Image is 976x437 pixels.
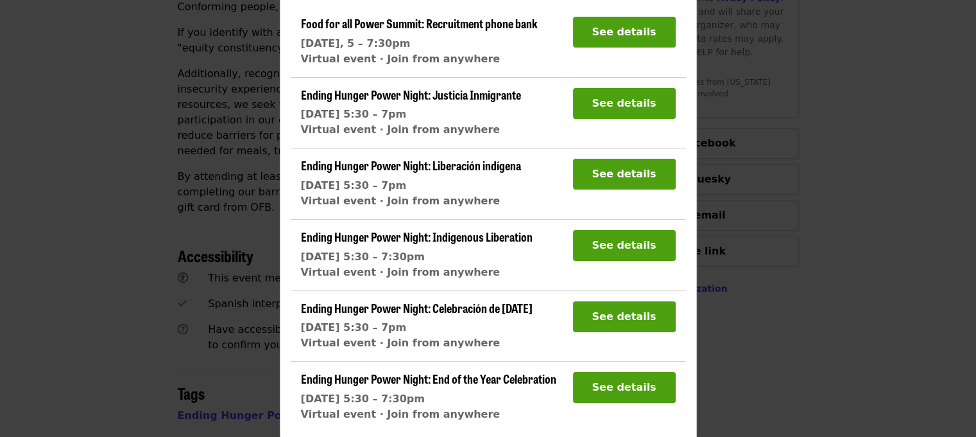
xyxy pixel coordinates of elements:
div: [DATE] 5:30 – 7pm [301,178,521,193]
a: Ending Hunger Power Night: Celebración de [DATE][DATE] 5:30 – 7pmVirtual event · Join from anywhere [301,301,533,352]
a: Food for all Power Summit: Recruitment phone bank[DATE], 5 – 7:30pmVirtual event · Join from anyw... [301,17,538,67]
a: Ending Hunger Power Night: Indigenous Liberation[DATE] 5:30 – 7:30pmVirtual event · Join from any... [301,230,533,280]
a: See details [573,97,676,109]
div: [DATE] 5:30 – 7:30pm [301,391,556,407]
div: Virtual event · Join from anywhere [301,193,521,209]
div: Virtual event · Join from anywhere [301,407,556,422]
span: Ending Hunger Power Night: Liberación indígena [301,157,521,174]
a: Ending Hunger Power Night: Liberación indígena[DATE] 5:30 – 7pmVirtual event · Join from anywhere [301,159,521,209]
button: See details [573,230,676,261]
a: See details [573,381,676,393]
a: Ending Hunger Power Night: End of the Year Celebration[DATE] 5:30 – 7:30pmVirtual event · Join fr... [301,372,556,422]
div: Virtual event · Join from anywhere [301,51,538,67]
div: Virtual event · Join from anywhere [301,122,521,138]
div: Virtual event · Join from anywhere [301,335,533,351]
div: [DATE], 5 – 7:30pm [301,36,538,51]
button: See details [573,372,676,403]
a: See details [573,310,676,323]
a: See details [573,239,676,251]
div: Virtual event · Join from anywhere [301,265,533,280]
div: [DATE] 5:30 – 7:30pm [301,249,533,265]
span: Food for all Power Summit: Recruitment phone bank [301,15,538,31]
div: [DATE] 5:30 – 7pm [301,320,533,335]
button: See details [573,88,676,119]
span: Ending Hunger Power Night: Justicia Inmigrante [301,86,521,103]
span: Ending Hunger Power Night: End of the Year Celebration [301,370,556,387]
button: See details [573,159,676,190]
button: See details [573,17,676,48]
a: Ending Hunger Power Night: Justicia Inmigrante[DATE] 5:30 – 7pmVirtual event · Join from anywhere [301,88,521,138]
div: [DATE] 5:30 – 7pm [301,107,521,122]
span: Ending Hunger Power Night: Indigenous Liberation [301,228,533,245]
button: See details [573,301,676,332]
a: See details [573,168,676,180]
span: Ending Hunger Power Night: Celebración de [DATE] [301,299,533,316]
a: See details [573,26,676,38]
